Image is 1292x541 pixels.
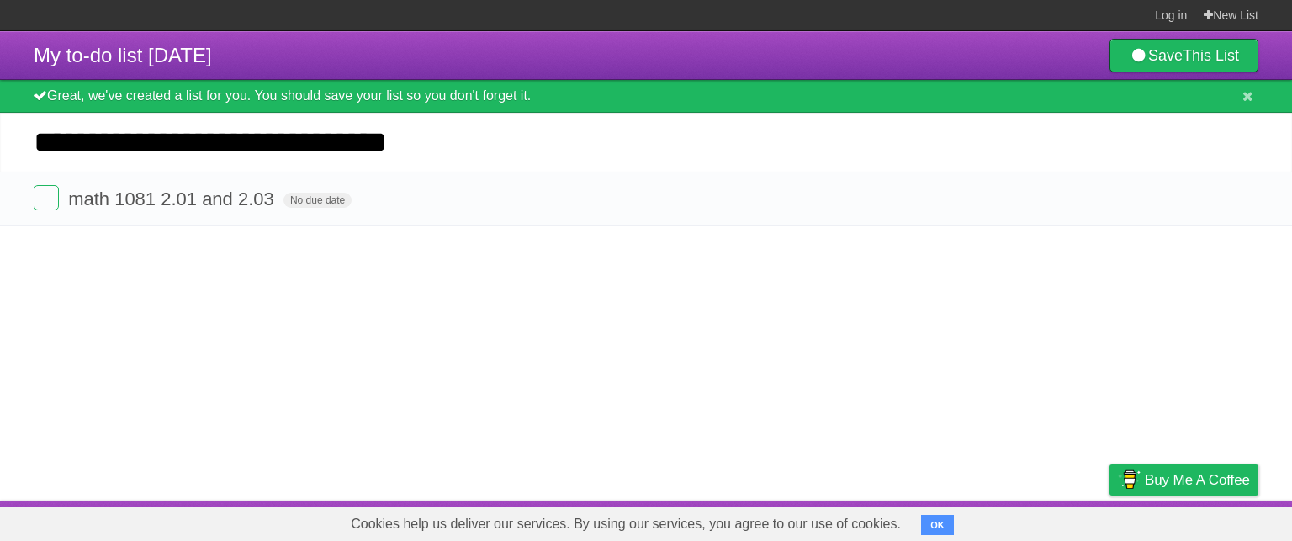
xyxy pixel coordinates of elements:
[1109,464,1258,496] a: Buy me a coffee
[1088,505,1131,537] a: Privacy
[886,505,921,537] a: About
[941,505,1009,537] a: Developers
[1183,47,1239,64] b: This List
[1152,505,1258,537] a: Suggest a feature
[34,185,59,210] label: Done
[1118,465,1141,494] img: Buy me a coffee
[1145,465,1250,495] span: Buy me a coffee
[334,507,918,541] span: Cookies help us deliver our services. By using our services, you agree to our use of cookies.
[283,193,352,208] span: No due date
[921,515,954,535] button: OK
[68,188,278,210] span: math 1081 2.01 and 2.03
[1109,39,1258,72] a: SaveThis List
[34,44,212,66] span: My to-do list [DATE]
[1030,505,1067,537] a: Terms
